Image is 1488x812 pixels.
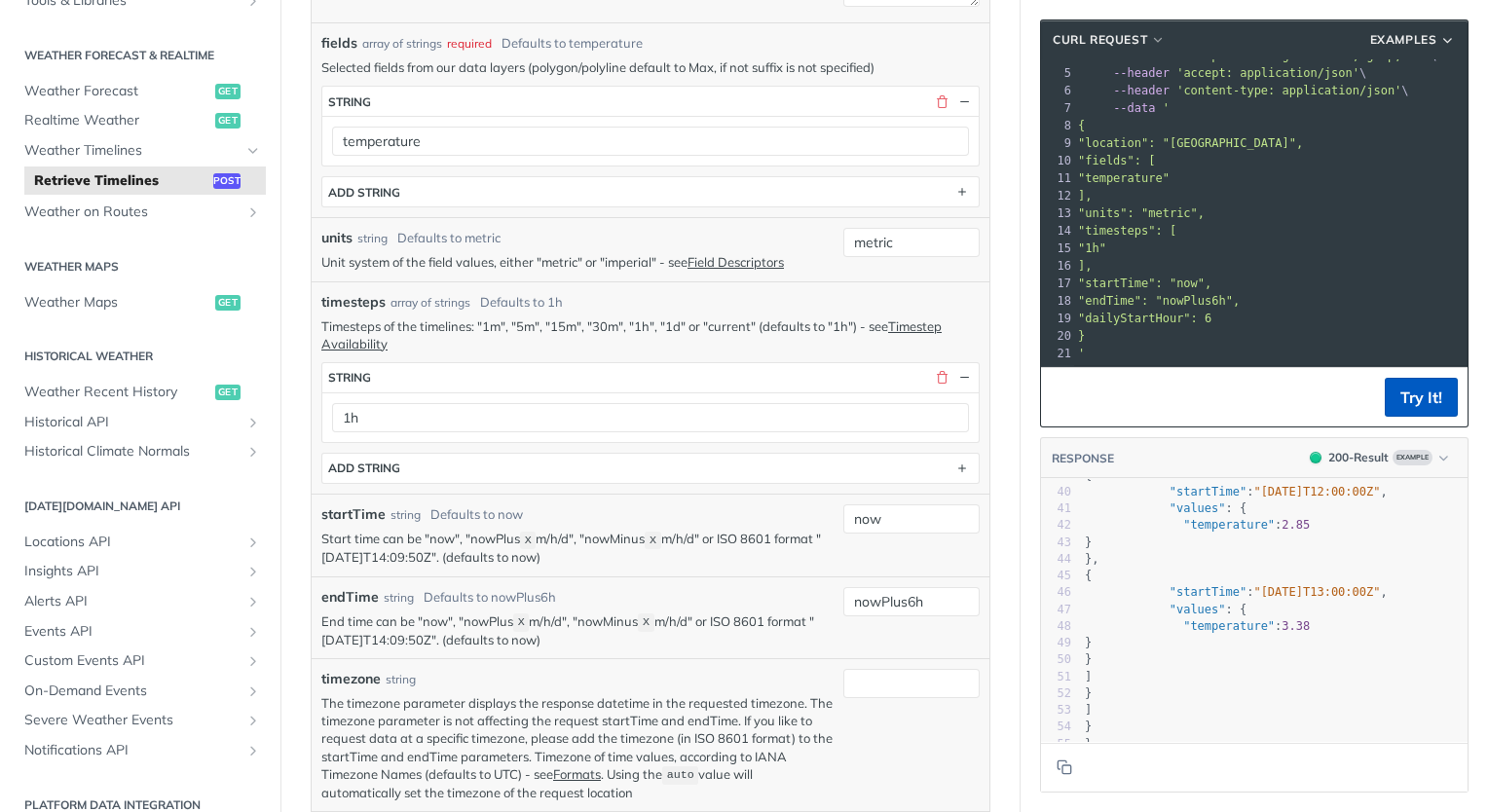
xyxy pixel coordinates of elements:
h2: Weather Maps [15,258,266,276]
span: ] [1085,703,1092,717]
span: 200 [1310,452,1321,463]
div: 54 [1041,719,1071,735]
span: ], [1078,259,1092,273]
a: Historical Climate NormalsShow subpages for Historical Climate Normals [15,437,266,466]
span: ] [1085,670,1092,683]
a: Weather Forecastget [15,77,266,106]
div: 51 [1041,669,1071,685]
div: 19 [1041,310,1074,327]
div: 18 [1041,292,1074,310]
span: get [215,385,241,400]
span: X [650,534,656,547]
span: 'accept: application/json' [1176,66,1359,80]
span: "startTime": "now", [1078,277,1211,290]
div: 10 [1041,152,1074,169]
p: Timesteps of the timelines: "1m", "5m", "15m", "30m", "1h", "1d" or "current" (defaults to "1h") ... [321,317,980,352]
button: Hide subpages for Weather Timelines [245,143,261,159]
button: Show subpages for Custom Events API [245,653,261,669]
button: 200200-ResultExample [1300,448,1458,467]
span: "temperature" [1183,619,1275,633]
button: Delete [933,369,950,387]
button: Copy to clipboard [1051,753,1078,782]
a: Severe Weather EventsShow subpages for Severe Weather Events [15,706,266,735]
span: 'content-type: application/json' [1176,84,1401,97]
div: 13 [1041,204,1074,222]
span: Historical API [24,413,241,432]
label: timezone [321,669,381,689]
div: 46 [1041,584,1071,601]
span: Weather Timelines [24,141,241,161]
span: Weather Recent History [24,383,210,402]
div: 12 [1041,187,1074,204]
div: required [447,35,492,53]
span: "fields": [ [1078,154,1155,167]
span: get [215,295,241,311]
a: Weather TimelinesHide subpages for Weather Timelines [15,136,266,166]
div: 44 [1041,551,1071,568]
div: 9 [1041,134,1074,152]
button: Examples [1363,30,1463,50]
div: 15 [1041,240,1074,257]
div: Defaults to nowPlus6h [424,588,556,608]
div: 8 [1041,117,1074,134]
div: Defaults to now [430,505,523,525]
div: string [391,506,421,524]
div: 14 [1041,222,1074,240]
div: 47 [1041,602,1071,618]
span: } [1085,737,1092,751]
a: On-Demand EventsShow subpages for On-Demand Events [15,677,266,706]
div: 17 [1041,275,1074,292]
div: 42 [1041,517,1071,534]
span: Alerts API [24,592,241,611]
a: Historical APIShow subpages for Historical API [15,408,266,437]
button: Delete [933,92,950,110]
a: Weather on RoutesShow subpages for Weather on Routes [15,198,266,227]
div: Defaults to 1h [480,293,563,313]
button: Show subpages for Alerts API [245,594,261,609]
div: 16 [1041,257,1074,275]
a: Formats [553,766,601,782]
span: } [1085,720,1092,733]
a: Alerts APIShow subpages for Alerts API [15,587,266,616]
button: Show subpages for Severe Weather Events [245,713,261,728]
h2: [DATE][DOMAIN_NAME] API [15,498,266,515]
label: units [321,228,353,248]
span: ], [1078,189,1092,203]
div: 48 [1041,618,1071,635]
button: Show subpages for Notifications API [245,743,261,758]
span: "units": "metric", [1078,206,1205,220]
span: fields [321,33,357,54]
span: { [1078,119,1085,132]
p: The timezone parameter displays the response datetime in the requested timezone. The timezone par... [321,694,834,801]
div: ADD string [328,461,400,475]
div: ADD string [328,185,400,200]
button: Show subpages for Historical API [245,415,261,430]
div: 5 [1041,64,1074,82]
button: Show subpages for Historical Climate Normals [245,444,261,460]
div: array of strings [362,35,442,53]
span: "startTime" [1170,585,1246,599]
span: --header [1113,66,1170,80]
span: "1h" [1078,241,1106,255]
span: : , [1085,485,1388,498]
span: Weather Maps [24,293,210,313]
span: --data [1113,101,1155,115]
span: ' [1078,347,1085,360]
div: string [328,94,371,109]
span: : { [1085,603,1246,616]
span: "endTime": "nowPlus6h", [1078,294,1240,308]
span: "startTime" [1170,485,1246,498]
span: Realtime Weather [24,111,210,130]
div: 45 [1041,568,1071,584]
span: Weather on Routes [24,203,241,222]
span: { [1085,569,1092,582]
span: Weather Forecast [24,82,210,101]
div: 11 [1041,169,1074,187]
span: "values" [1170,603,1226,616]
span: Historical Climate Normals [24,442,241,461]
span: post [213,173,241,189]
span: } [1085,535,1092,549]
span: Insights API [24,562,241,581]
span: "location": "[GEOGRAPHIC_DATA]", [1078,136,1303,150]
a: Weather Mapsget [15,288,266,317]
